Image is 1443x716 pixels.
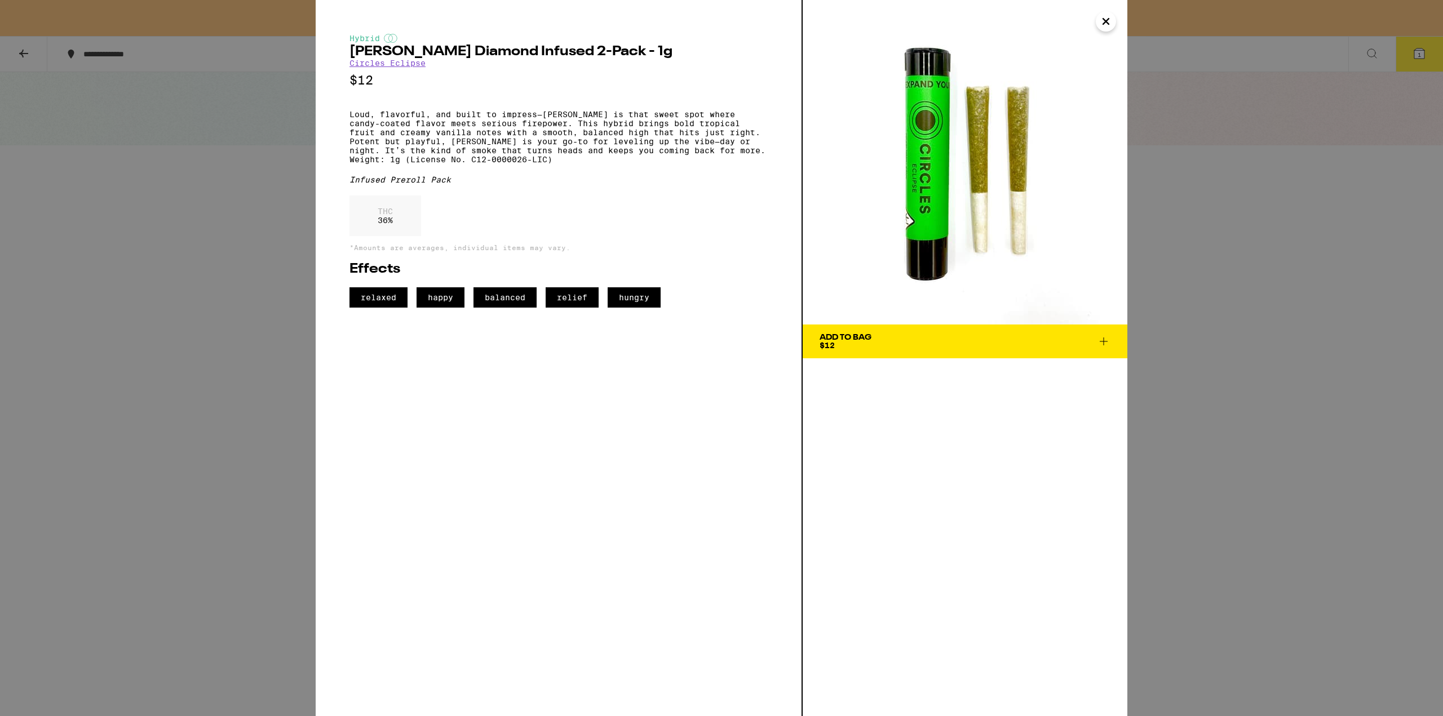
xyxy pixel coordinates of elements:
img: hybridColor.svg [384,34,397,43]
span: happy [417,287,464,308]
div: Hybrid [349,34,768,43]
span: relaxed [349,287,408,308]
div: Add To Bag [820,333,871,341]
span: $12 [820,341,835,350]
a: Circles Eclipse [349,59,426,68]
div: 36 % [349,195,421,236]
h2: Effects [349,263,768,276]
h2: [PERSON_NAME] Diamond Infused 2-Pack - 1g [349,45,768,59]
span: balanced [473,287,537,308]
span: Hi. Need any help? [7,8,81,17]
span: hungry [608,287,661,308]
span: relief [546,287,599,308]
div: Infused Preroll Pack [349,175,768,184]
button: Close [1096,11,1116,32]
p: THC [378,207,393,216]
p: $12 [349,73,768,87]
p: Loud, flavorful, and built to impress—[PERSON_NAME] is that sweet spot where candy-coated flavor ... [349,110,768,164]
button: Add To Bag$12 [803,324,1127,358]
p: *Amounts are averages, individual items may vary. [349,244,768,251]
